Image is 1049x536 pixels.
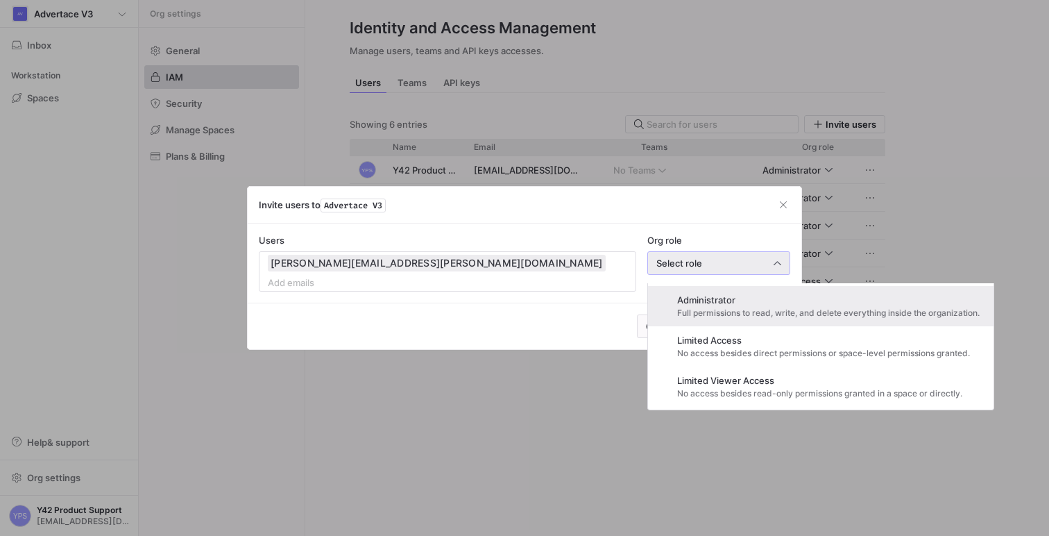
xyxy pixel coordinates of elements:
[677,349,970,358] span: No access besides direct permissions or space-level permissions granted.
[677,294,980,305] span: Administrator
[677,375,962,386] span: Limited Viewer Access
[677,335,970,346] span: Limited Access
[677,308,980,318] span: Full permissions to read, write, and delete everything inside the organization.
[677,389,962,399] span: No access besides read-only permissions granted in a space or directly.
